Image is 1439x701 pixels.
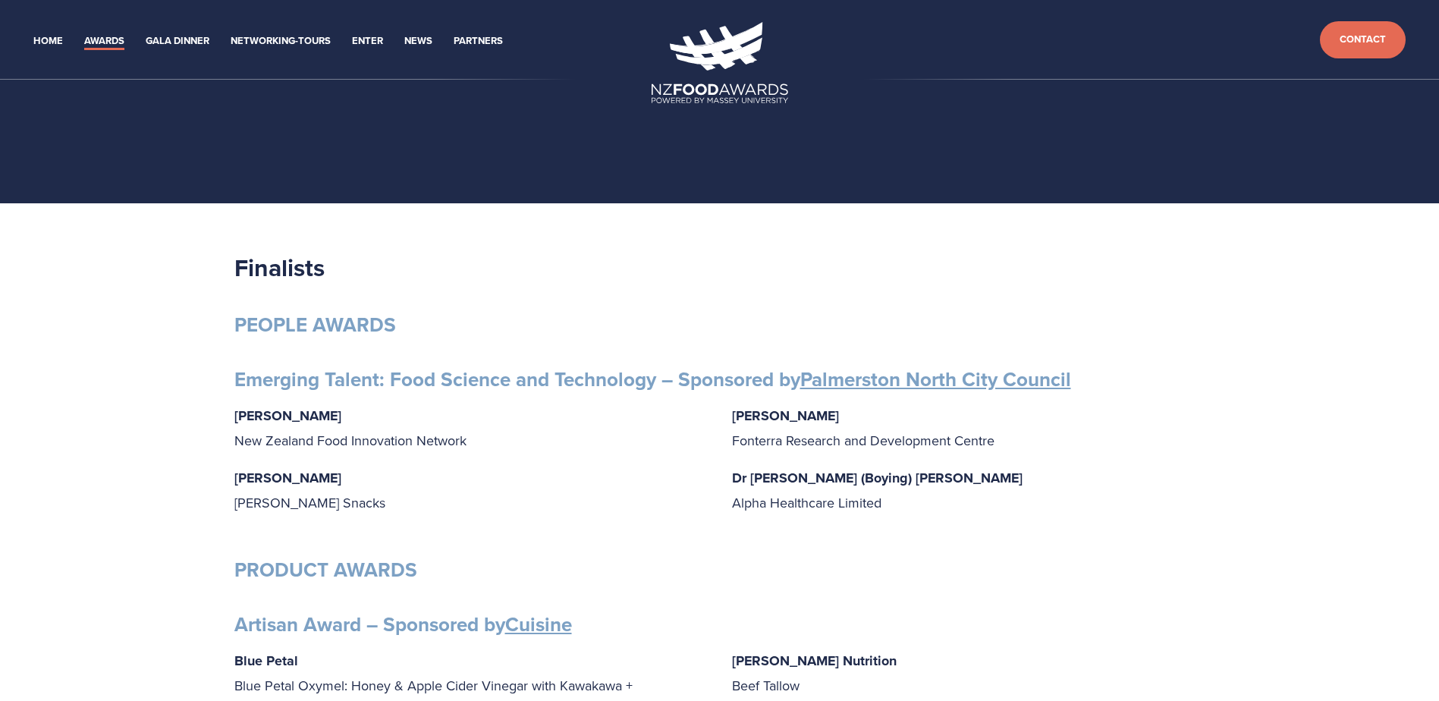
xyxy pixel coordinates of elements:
[234,651,298,671] strong: Blue Petal
[505,610,572,639] a: Cuisine
[732,406,839,426] strong: [PERSON_NAME]
[732,651,897,671] strong: [PERSON_NAME] Nutrition
[732,468,1023,488] strong: Dr [PERSON_NAME] (Boying) [PERSON_NAME]
[732,466,1205,514] p: Alpha Healthcare Limited
[454,33,503,50] a: Partners
[234,310,396,339] strong: PEOPLE AWARDS
[234,466,708,514] p: [PERSON_NAME] Snacks
[732,649,1205,697] p: Beef Tallow
[800,365,1071,394] a: Palmerston North City Council
[84,33,124,50] a: Awards
[146,33,209,50] a: Gala Dinner
[404,33,432,50] a: News
[33,33,63,50] a: Home
[234,404,708,452] p: New Zealand Food Innovation Network
[732,404,1205,452] p: Fonterra Research and Development Centre
[234,406,341,426] strong: [PERSON_NAME]
[234,468,341,488] strong: [PERSON_NAME]
[231,33,331,50] a: Networking-Tours
[234,250,325,285] strong: Finalists
[234,365,1071,394] strong: Emerging Talent: Food Science and Technology – Sponsored by
[1320,21,1406,58] a: Contact
[234,610,572,639] strong: Artisan Award – Sponsored by
[234,555,417,584] strong: PRODUCT AWARDS
[352,33,383,50] a: Enter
